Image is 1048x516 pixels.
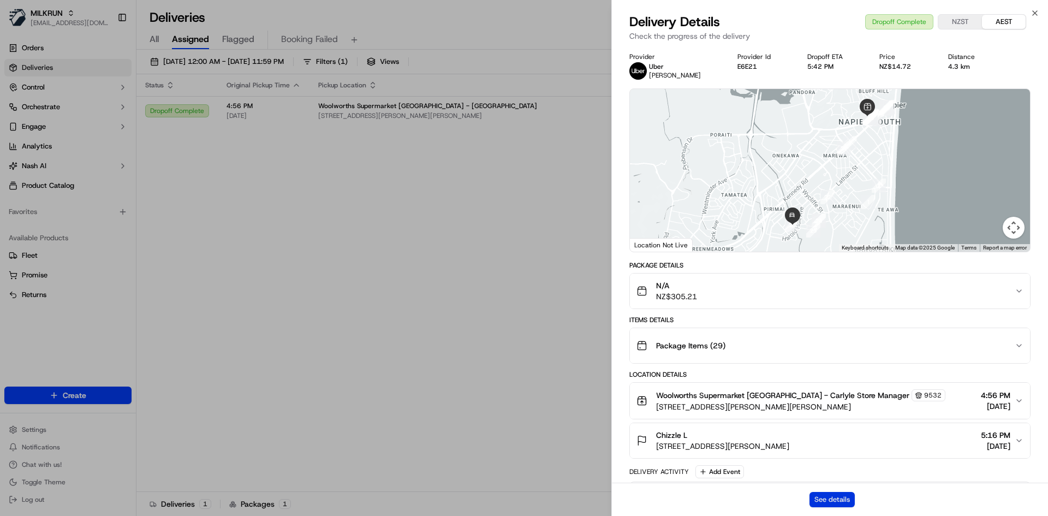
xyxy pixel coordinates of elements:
[981,430,1010,441] span: 5:16 PM
[629,31,1031,41] p: Check the progress of the delivery
[633,238,669,252] a: Open this area in Google Maps (opens a new window)
[737,62,757,71] button: E6E21
[863,111,877,125] div: 19
[924,391,942,400] span: 9532
[807,62,862,71] div: 5:42 PM
[864,111,878,125] div: 20
[629,261,1031,270] div: Package Details
[961,245,976,251] a: Terms (opens in new tab)
[879,100,894,115] div: 15
[629,370,1031,379] div: Location Details
[630,383,1030,419] button: Woolworths Supermarket [GEOGRAPHIC_DATA] - Carlyle Store Manager9532[STREET_ADDRESS][PERSON_NAME]...
[629,467,689,476] div: Delivery Activity
[809,492,855,507] button: See details
[695,465,744,478] button: Add Event
[806,223,820,238] div: 25
[879,62,930,71] div: NZ$14.72
[656,441,789,452] span: [STREET_ADDRESS][PERSON_NAME]
[630,328,1030,363] button: Package Items (29)
[656,430,687,441] span: Chizzle L
[866,111,880,125] div: 17
[737,52,790,61] div: Provider Id
[656,291,697,302] span: NZ$305.21
[1003,217,1025,239] button: Map camera controls
[656,280,697,291] span: N/A
[837,141,851,156] div: 21
[872,179,886,193] div: 2
[820,190,835,204] div: 22
[864,109,878,123] div: 7
[862,111,877,125] div: 6
[629,13,720,31] span: Delivery Details
[629,316,1031,324] div: Items Details
[807,52,862,61] div: Dropoff ETA
[656,390,909,401] span: Woolworths Supermarket [GEOGRAPHIC_DATA] - Carlyle Store Manager
[867,112,882,127] div: 16
[948,52,994,61] div: Distance
[879,52,930,61] div: Price
[629,52,720,61] div: Provider
[982,15,1026,29] button: AEST
[630,423,1030,458] button: Chizzle L[STREET_ADDRESS][PERSON_NAME]5:16 PM[DATE]
[630,274,1030,309] button: N/ANZ$305.21
[983,245,1027,251] a: Report a map error
[879,100,893,115] div: 8
[981,390,1010,401] span: 4:56 PM
[881,100,895,114] div: 10
[629,62,647,80] img: uber-new-logo.jpeg
[812,213,826,228] div: 24
[633,238,669,252] img: Google
[861,195,876,209] div: 1
[895,245,955,251] span: Map data ©2025 Google
[948,62,994,71] div: 4.3 km
[843,136,857,150] div: 3
[656,401,945,412] span: [STREET_ADDRESS][PERSON_NAME][PERSON_NAME]
[649,62,701,71] p: Uber
[785,218,799,232] div: 26
[656,340,725,351] span: Package Items ( 29 )
[649,71,701,80] span: [PERSON_NAME]
[981,401,1010,412] span: [DATE]
[842,244,889,252] button: Keyboard shortcuts
[630,238,693,252] div: Location Not Live
[981,441,1010,452] span: [DATE]
[938,15,982,29] button: NZST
